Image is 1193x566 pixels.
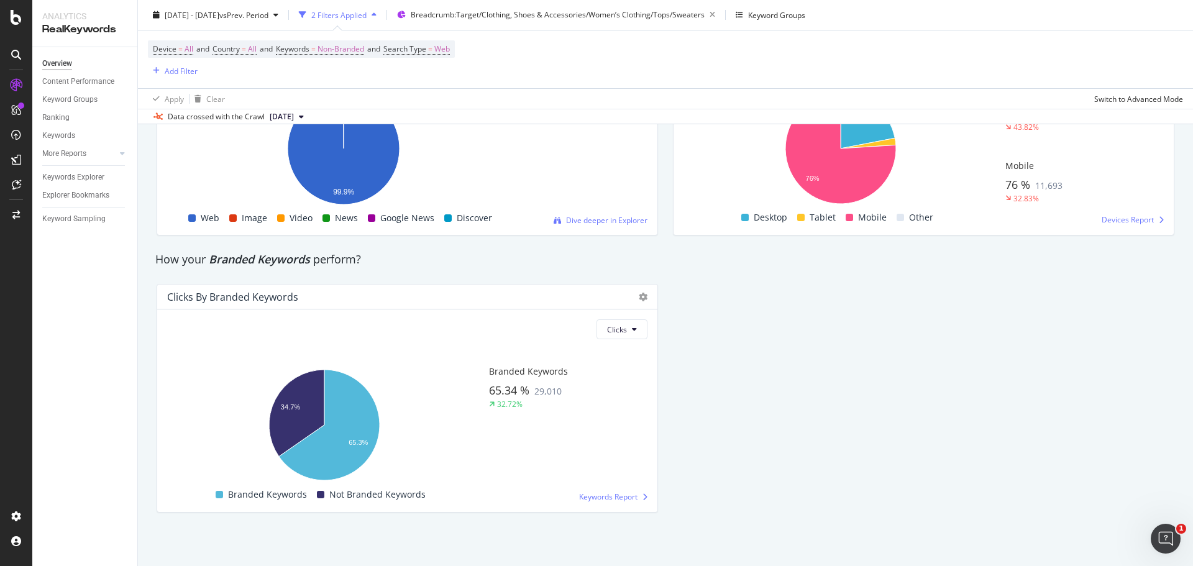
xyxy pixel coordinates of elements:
[1035,180,1063,191] span: 11,693
[219,9,268,20] span: vs Prev. Period
[242,43,246,54] span: =
[42,111,129,124] a: Ranking
[294,5,382,25] button: 2 Filters Applied
[196,43,209,54] span: and
[858,210,887,225] span: Mobile
[42,57,129,70] a: Overview
[335,211,358,226] span: News
[367,43,380,54] span: and
[265,109,309,124] button: [DATE]
[909,210,933,225] span: Other
[806,175,820,182] text: 76%
[281,404,300,411] text: 34.7%
[167,86,520,211] svg: A chart.
[1013,122,1039,132] div: 43.82%
[42,111,70,124] div: Ranking
[270,111,294,122] span: 2025 Jul. 28th
[311,43,316,54] span: =
[329,487,426,502] span: Not Branded Keywords
[153,43,176,54] span: Device
[206,93,225,104] div: Clear
[209,252,310,267] span: Branded Keywords
[42,171,104,184] div: Keywords Explorer
[42,75,129,88] a: Content Performance
[1102,214,1154,225] span: Devices Report
[579,491,647,502] a: Keywords Report
[42,93,129,106] a: Keyword Groups
[190,89,225,109] button: Clear
[534,385,562,397] span: 29,010
[42,22,127,37] div: RealKeywords
[457,211,492,226] span: Discover
[1013,193,1039,204] div: 32.83%
[148,89,184,109] button: Apply
[148,5,283,25] button: [DATE] - [DATE]vsPrev. Period
[318,40,364,58] span: Non-Branded
[489,383,529,398] span: 65.34 %
[748,9,805,20] div: Keyword Groups
[392,5,720,25] button: Breadcrumb:Target/Clothing, Shoes & Accessories/Women’s Clothing/Tops/Sweaters
[1102,214,1164,225] a: Devices Report
[1005,160,1034,171] span: Mobile
[42,75,114,88] div: Content Performance
[42,189,129,202] a: Explorer Bookmarks
[1094,93,1183,104] div: Switch to Advanced Mode
[497,399,523,409] div: 32.72%
[42,212,129,226] a: Keyword Sampling
[165,93,184,104] div: Apply
[42,212,106,226] div: Keyword Sampling
[248,40,257,58] span: All
[42,129,75,142] div: Keywords
[1176,524,1186,534] span: 1
[242,211,267,226] span: Image
[178,43,183,54] span: =
[167,291,298,303] div: Clicks By Branded Keywords
[810,210,836,225] span: Tablet
[276,43,309,54] span: Keywords
[1151,524,1181,554] iframe: Intercom live chat
[42,189,109,202] div: Explorer Bookmarks
[1005,177,1030,192] span: 76 %
[311,9,367,20] div: 2 Filters Applied
[607,324,627,335] span: Clicks
[683,86,997,210] svg: A chart.
[411,9,705,20] span: Breadcrumb: Target/Clothing, Shoes & Accessories/Women’s Clothing/Tops/Sweaters
[489,365,568,377] span: Branded Keywords
[290,211,313,226] span: Video
[42,57,72,70] div: Overview
[731,5,810,25] button: Keyword Groups
[42,129,129,142] a: Keywords
[754,210,787,225] span: Desktop
[380,211,434,226] span: Google News
[42,171,129,184] a: Keywords Explorer
[165,9,219,20] span: [DATE] - [DATE]
[260,43,273,54] span: and
[1089,89,1183,109] button: Switch to Advanced Mode
[434,40,450,58] span: Web
[566,215,647,226] span: Dive deeper in Explorer
[185,40,193,58] span: All
[165,65,198,76] div: Add Filter
[148,63,198,78] button: Add Filter
[228,487,307,502] span: Branded Keywords
[201,211,219,226] span: Web
[333,188,354,196] text: 99.9%
[42,10,127,22] div: Analytics
[428,43,432,54] span: =
[213,43,240,54] span: Country
[349,439,368,447] text: 65.3%
[42,93,98,106] div: Keyword Groups
[383,43,426,54] span: Search Type
[42,147,116,160] a: More Reports
[42,147,86,160] div: More Reports
[579,491,638,502] span: Keywords Report
[596,319,647,339] button: Clicks
[167,363,481,486] svg: A chart.
[168,111,265,122] div: Data crossed with the Crawl
[155,252,659,268] div: How your perform?
[554,215,647,226] a: Dive deeper in Explorer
